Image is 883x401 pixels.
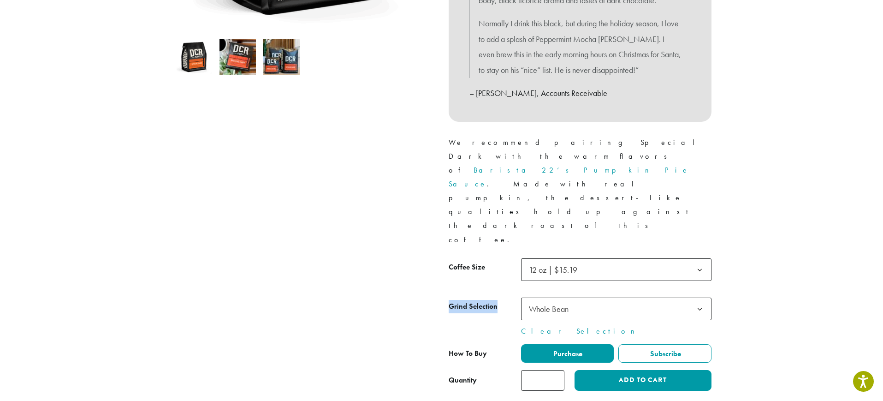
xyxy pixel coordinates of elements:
[479,16,682,78] p: Normally I drink this black, but during the holiday season, I love to add a splash of Peppermint ...
[449,375,477,386] div: Quantity
[521,370,564,391] input: Product quantity
[521,326,711,337] a: Clear Selection
[529,304,569,314] span: Whole Bean
[449,136,711,247] p: We recommend pairing Special Dark with the warm flavors of . Made with real pumpkin, the dessert-...
[449,348,487,358] span: How To Buy
[219,39,256,75] img: Special Dark - Image 2
[649,349,681,359] span: Subscribe
[263,39,300,75] img: Special Dark - Image 3
[469,85,691,101] p: – [PERSON_NAME], Accounts Receivable
[176,39,212,75] img: Special Dark
[449,300,521,313] label: Grind Selection
[521,298,711,320] span: Whole Bean
[575,370,711,391] button: Add to cart
[521,258,711,281] span: 12 oz | $15.19
[449,261,521,274] label: Coffee Size
[449,165,689,189] a: Barista 22’s Pumpkin Pie Sauce
[529,264,577,275] span: 12 oz | $15.19
[525,300,578,318] span: Whole Bean
[525,261,587,279] span: 12 oz | $15.19
[552,349,582,359] span: Purchase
